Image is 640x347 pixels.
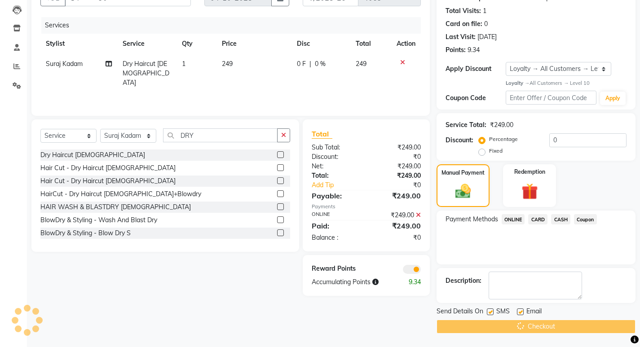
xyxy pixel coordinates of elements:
button: Apply [600,92,626,105]
img: _gift.svg [516,181,543,202]
div: Hair Cut - Dry Haircut [DEMOGRAPHIC_DATA] [40,176,176,186]
div: ₹249.00 [366,220,427,231]
span: CARD [528,214,547,224]
div: Points: [446,45,466,55]
label: Percentage [489,135,518,143]
div: ₹249.00 [366,143,427,152]
div: Services [41,17,428,34]
span: 1 [182,60,185,68]
span: CASH [551,214,570,224]
div: ₹0 [376,180,428,190]
span: 0 % [315,59,326,69]
div: Description: [446,276,481,286]
div: Apply Discount [446,64,506,74]
div: Card on file: [446,19,482,29]
label: Fixed [489,147,503,155]
div: Discount: [305,152,366,162]
label: Manual Payment [441,169,485,177]
div: Balance : [305,233,366,242]
th: Disc [291,34,350,54]
div: HairCut - Dry Haircut [DEMOGRAPHIC_DATA]+Blowdry [40,189,201,199]
div: Sub Total: [305,143,366,152]
div: BlowDry & Styling - Wash And Blast Dry [40,215,157,225]
input: Search or Scan [163,128,278,142]
div: ₹249.00 [366,162,427,171]
div: Discount: [446,136,473,145]
div: [DATE] [477,32,497,42]
div: Payments [312,203,421,211]
div: 1 [483,6,486,16]
span: 0 F [297,59,306,69]
div: BlowDry & Styling - Blow Dry S [40,228,131,238]
img: _cash.svg [450,182,476,200]
div: ₹249.00 [366,171,427,180]
div: Last Visit: [446,32,476,42]
div: 0 [484,19,488,29]
label: Redemption [514,168,545,176]
div: Accumulating Points [305,277,397,287]
span: SMS [496,307,510,318]
th: Stylist [40,34,117,54]
span: Dry Haircut [DEMOGRAPHIC_DATA] [123,60,169,87]
div: ONLINE [305,211,366,220]
th: Total [350,34,391,54]
span: | [309,59,311,69]
div: Dry Haircut [DEMOGRAPHIC_DATA] [40,150,145,160]
th: Qty [177,34,216,54]
div: Hair Cut - Dry Haircut [DEMOGRAPHIC_DATA] [40,163,176,173]
span: 249 [356,60,366,68]
span: Total [312,129,332,139]
span: Coupon [574,214,597,224]
div: Paid: [305,220,366,231]
a: Add Tip [305,180,376,190]
div: 9.34 [397,277,428,287]
div: ₹0 [366,233,427,242]
div: Reward Points [305,264,366,274]
th: Service [117,34,177,54]
div: ₹249.00 [490,120,513,130]
div: All Customers → Level 10 [506,79,627,87]
div: Net: [305,162,366,171]
div: ₹0 [366,152,427,162]
th: Price [216,34,292,54]
div: ₹249.00 [366,190,427,201]
span: Send Details On [437,307,483,318]
div: HAIR WASH & BLASTDRY [DEMOGRAPHIC_DATA] [40,202,191,212]
span: ONLINE [502,214,525,224]
th: Action [391,34,421,54]
span: Email [526,307,542,318]
div: Total Visits: [446,6,481,16]
div: Total: [305,171,366,180]
span: Suraj Kadam [46,60,83,68]
div: ₹249.00 [366,211,427,220]
div: Coupon Code [446,93,506,103]
input: Enter Offer / Coupon Code [506,91,596,105]
span: Payment Methods [446,215,498,224]
div: Service Total: [446,120,486,130]
strong: Loyalty → [506,80,530,86]
span: 249 [222,60,233,68]
div: Payable: [305,190,366,201]
div: 9.34 [468,45,480,55]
